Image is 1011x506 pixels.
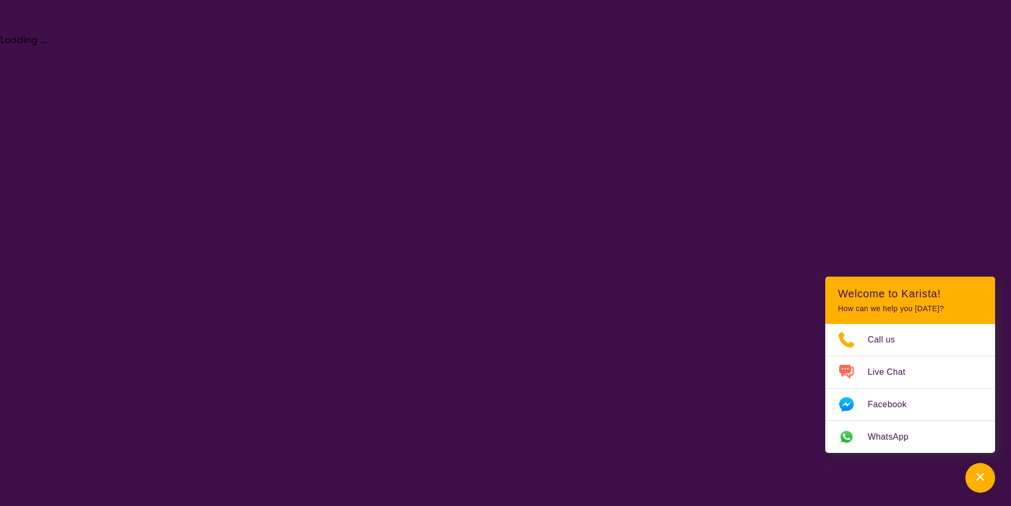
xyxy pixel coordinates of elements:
h2: Welcome to Karista! [838,287,982,300]
span: WhatsApp [868,429,921,445]
div: Channel Menu [825,277,995,453]
span: Facebook [868,397,919,413]
ul: Choose channel [825,324,995,453]
a: Web link opens in a new tab. [825,421,995,453]
span: Live Chat [868,364,918,380]
button: Channel Menu [965,463,995,493]
span: Call us [868,332,908,348]
p: How can we help you [DATE]? [838,304,982,313]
